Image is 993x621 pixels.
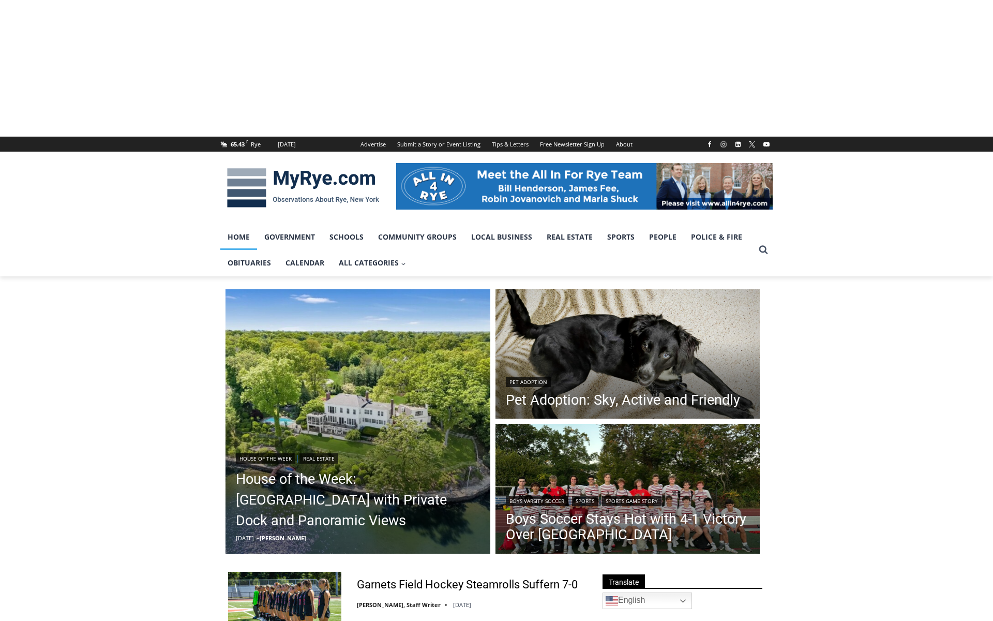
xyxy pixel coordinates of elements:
a: Free Newsletter Sign Up [534,137,610,152]
button: View Search Form [754,241,773,259]
a: Real Estate [299,453,338,464]
a: Read More Pet Adoption: Sky, Active and Friendly [495,289,760,422]
div: [DATE] [278,140,296,149]
a: Calendar [278,250,332,276]
a: Community Groups [371,224,464,250]
a: Local Business [464,224,539,250]
a: All Categories [332,250,413,276]
img: All in for Rye [396,163,773,210]
span: All Categories [339,257,406,269]
a: Facebook [703,138,716,151]
a: YouTube [760,138,773,151]
a: Sports Game Story [602,496,661,506]
a: Pet Adoption: Sky, Active and Friendly [506,392,740,408]
div: | [236,451,480,464]
span: 65.43 [231,140,245,148]
a: Read More House of the Week: Historic Rye Waterfront Estate with Private Dock and Panoramic Views [225,289,490,554]
time: [DATE] [236,534,254,542]
img: 13 Kirby Lane, Rye [225,289,490,554]
img: MyRye.com [220,161,386,215]
a: Boys Varsity Soccer [506,496,568,506]
span: Translate [603,574,645,588]
img: (PHOTO: The Rye Boys Soccer team from their win on October 6, 2025. Credit: Daniela Arredondo.) [495,424,760,556]
nav: Primary Navigation [220,224,754,276]
a: Obituaries [220,250,278,276]
div: | | [506,494,750,506]
a: Garnets Field Hockey Steamrolls Suffern 7-0 [357,578,578,593]
span: – [257,534,260,542]
a: Police & Fire [684,224,749,250]
a: Read More Boys Soccer Stays Hot with 4-1 Victory Over Eastchester [495,424,760,556]
a: English [603,593,692,609]
a: [PERSON_NAME] [260,534,306,542]
a: Pet Adoption [506,377,551,387]
a: Instagram [717,138,730,151]
a: People [642,224,684,250]
a: Home [220,224,257,250]
a: House of the Week [236,453,295,464]
time: [DATE] [453,601,471,609]
img: [PHOTO; Sky. Contributed.] [495,289,760,422]
nav: Secondary Navigation [355,137,638,152]
div: Rye [251,140,261,149]
a: Real Estate [539,224,600,250]
a: Schools [322,224,371,250]
a: Tips & Letters [486,137,534,152]
img: en [606,595,618,607]
a: Submit a Story or Event Listing [392,137,486,152]
a: Linkedin [732,138,744,151]
span: F [246,139,248,144]
a: House of the Week: [GEOGRAPHIC_DATA] with Private Dock and Panoramic Views [236,469,480,531]
a: About [610,137,638,152]
a: Sports [572,496,598,506]
a: Boys Soccer Stays Hot with 4-1 Victory Over [GEOGRAPHIC_DATA] [506,511,750,542]
a: [PERSON_NAME], Staff Writer [357,601,441,609]
a: Advertise [355,137,392,152]
a: Government [257,224,322,250]
a: Sports [600,224,642,250]
a: X [746,138,758,151]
